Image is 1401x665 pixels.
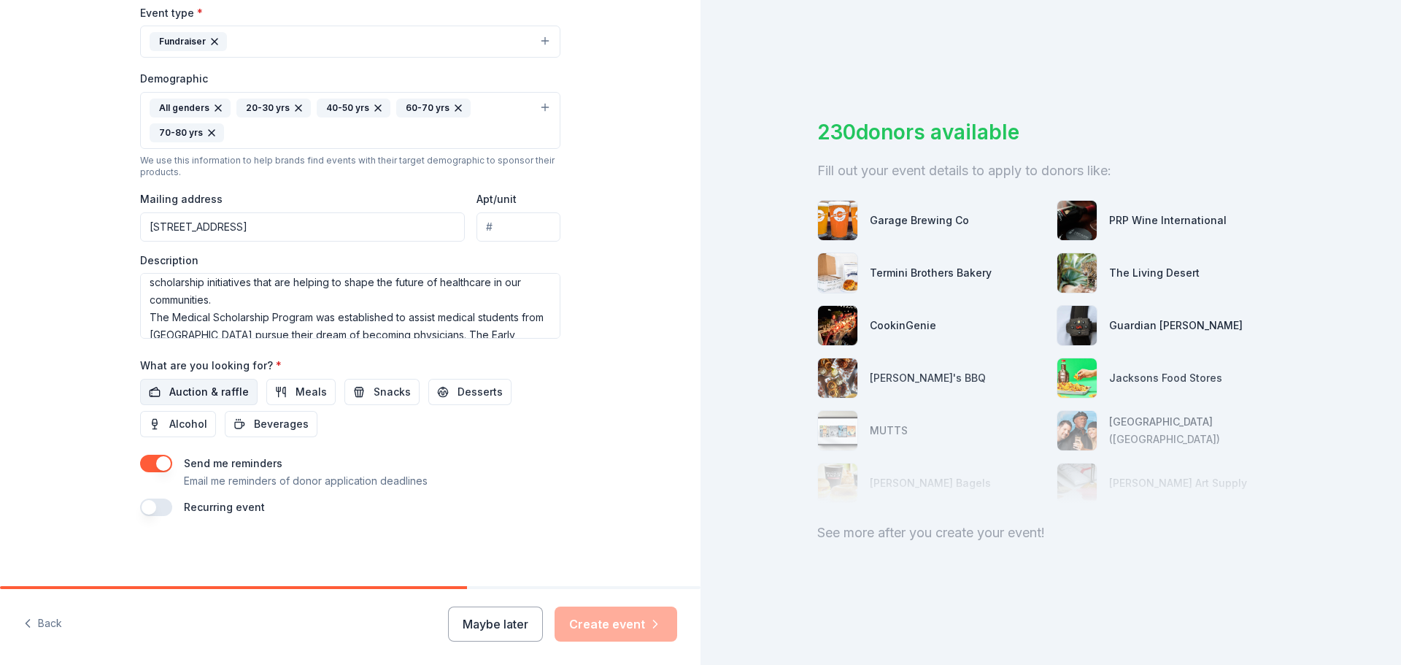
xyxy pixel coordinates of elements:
[476,192,517,207] label: Apt/unit
[1057,253,1097,293] img: photo for The Living Desert
[140,379,258,405] button: Auction & raffle
[870,317,936,334] div: CookinGenie
[818,201,857,240] img: photo for Garage Brewing Co
[140,411,216,437] button: Alcohol
[140,212,465,242] input: Enter a US address
[184,472,428,490] p: Email me reminders of donor application deadlines
[870,264,992,282] div: Termini Brothers Bakery
[140,192,223,207] label: Mailing address
[140,6,203,20] label: Event type
[317,99,390,118] div: 40-50 yrs
[236,99,311,118] div: 20-30 yrs
[396,99,471,118] div: 60-70 yrs
[150,99,231,118] div: All genders
[1109,212,1227,229] div: PRP Wine International
[266,379,336,405] button: Meals
[140,253,198,268] label: Description
[448,607,543,642] button: Maybe later
[818,253,857,293] img: photo for Termini Brothers Bakery
[169,383,249,401] span: Auction & raffle
[254,415,309,433] span: Beverages
[225,411,317,437] button: Beverages
[817,159,1284,182] div: Fill out your event details to apply to donors like:
[458,383,503,401] span: Desserts
[817,117,1284,147] div: 230 donors available
[184,501,265,513] label: Recurring event
[169,415,207,433] span: Alcohol
[150,32,227,51] div: Fundraiser
[870,212,969,229] div: Garage Brewing Co
[1109,264,1200,282] div: The Living Desert
[374,383,411,401] span: Snacks
[140,26,560,58] button: Fundraiser
[184,457,282,469] label: Send me reminders
[140,358,282,373] label: What are you looking for?
[140,92,560,149] button: All genders20-30 yrs40-50 yrs60-70 yrs70-80 yrs
[296,383,327,401] span: Meals
[476,212,560,242] input: #
[818,306,857,345] img: photo for CookinGenie
[1109,317,1243,334] div: Guardian [PERSON_NAME]
[140,72,208,86] label: Demographic
[140,273,560,339] textarea: The Riverside County Physicians Memorial Foundation proudly supports two scholarship initiatives ...
[344,379,420,405] button: Snacks
[140,155,560,178] div: We use this information to help brands find events with their target demographic to sponsor their...
[23,609,62,639] button: Back
[150,123,224,142] div: 70-80 yrs
[1057,201,1097,240] img: photo for PRP Wine International
[817,521,1284,545] div: See more after you create your event!
[428,379,512,405] button: Desserts
[1057,306,1097,345] img: photo for Guardian Angel Device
